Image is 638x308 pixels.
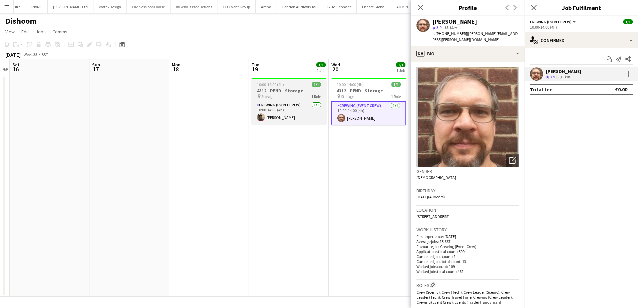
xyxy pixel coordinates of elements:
[416,281,519,288] h3: Roles
[312,82,321,87] span: 1/1
[410,65,419,73] span: 21
[416,168,519,174] h3: Gender
[416,188,519,194] h3: Birthday
[261,94,274,99] span: Storage
[432,31,518,42] span: | [PERSON_NAME][EMAIL_ADDRESS][PERSON_NAME][DOMAIN_NAME]
[443,25,458,30] span: 13.1km
[416,207,519,213] h3: Location
[93,0,127,13] button: VortekDesign
[416,254,519,259] p: Cancelled jobs count: 2
[252,88,326,94] h3: 4312 - PEND - Storage
[416,249,519,254] p: Applications total count: 599
[311,94,321,99] span: 1 Role
[322,0,357,13] button: Blue Elephant
[256,0,277,13] button: Arena
[41,52,48,57] div: BST
[330,65,340,73] span: 20
[396,62,405,67] span: 1/1
[252,62,259,68] span: Tue
[36,29,46,35] span: Jobs
[5,29,15,35] span: View
[12,62,20,68] span: Sat
[391,0,427,13] button: ADMIN - LEAVE
[416,227,519,233] h3: Work history
[252,78,326,124] app-job-card: 10:00-14:00 (4h)1/14312 - PEND - Storage Storage1 RoleCrewing (Event Crew)1/110:00-14:00 (4h)[PER...
[416,244,519,249] p: Favourite job: Crewing (Event Crew)
[416,67,519,167] img: Crew avatar or photo
[337,82,364,87] span: 10:00-14:00 (4h)
[506,154,519,167] div: Open photos pop-in
[411,3,525,12] h3: Profile
[331,62,340,68] span: Wed
[416,269,519,274] p: Worked jobs total count: 462
[5,51,21,58] div: [DATE]
[416,175,456,180] span: [DEMOGRAPHIC_DATA]
[252,101,326,124] app-card-role: Crewing (Event Crew)1/110:00-14:00 (4h)[PERSON_NAME]
[171,65,181,73] span: 18
[357,0,391,13] button: Encore Global
[391,94,401,99] span: 1 Role
[11,65,20,73] span: 16
[530,19,572,24] span: Crewing (Event Crew)
[416,194,445,199] span: [DATE] (48 years)
[341,94,354,99] span: Storage
[277,0,322,13] button: London AudioVisual
[22,52,39,57] span: Week 33
[416,264,519,269] p: Worked jobs count: 109
[316,62,326,67] span: 1/1
[3,27,17,36] a: View
[530,19,577,24] button: Crewing (Event Crew)
[48,0,93,13] button: [PERSON_NAME] Ltd
[218,0,256,13] button: LIT Event Group
[391,82,401,87] span: 1/1
[171,0,218,13] button: InGenius Productions
[257,82,284,87] span: 10:00-14:00 (4h)
[416,290,513,305] span: Crew (Scenic), Crew (Tech), Crew Leader (Scenic), Crew Leader (Tech), Crew Travel Time, Crewing (...
[550,74,555,79] span: 3.9
[127,0,171,13] button: Old Sessions House
[251,65,259,73] span: 19
[26,0,48,13] button: INVNT
[331,101,406,125] app-card-role: Crewing (Event Crew)1/110:00-14:00 (4h)[PERSON_NAME]
[21,29,29,35] span: Edit
[19,27,32,36] a: Edit
[33,27,48,36] a: Jobs
[432,31,467,36] span: t. [PHONE_NUMBER]
[396,68,405,73] div: 1 Job
[556,74,571,80] div: 13.1km
[317,68,325,73] div: 1 Job
[5,16,37,26] h1: Dishoom
[546,68,581,74] div: [PERSON_NAME]
[623,19,633,24] span: 1/1
[411,46,525,62] div: Bio
[52,29,67,35] span: Comms
[525,32,638,48] div: Confirmed
[416,214,449,219] span: [STREET_ADDRESS]
[91,65,100,73] span: 17
[416,234,519,239] p: First experience: [DATE]
[92,62,100,68] span: Sun
[172,62,181,68] span: Mon
[530,25,633,30] div: 10:00-14:00 (4h)
[416,239,519,244] p: Average jobs: 25.667
[615,86,627,93] div: £0.00
[432,19,477,25] div: [PERSON_NAME]
[50,27,70,36] a: Comms
[436,25,441,30] span: 3.9
[331,88,406,94] h3: 4312 - PEND - Storage
[416,259,519,264] p: Cancelled jobs total count: 13
[525,3,638,12] h3: Job Fulfilment
[530,86,553,93] div: Total fee
[331,78,406,125] app-job-card: 10:00-14:00 (4h)1/14312 - PEND - Storage Storage1 RoleCrewing (Event Crew)1/110:00-14:00 (4h)[PER...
